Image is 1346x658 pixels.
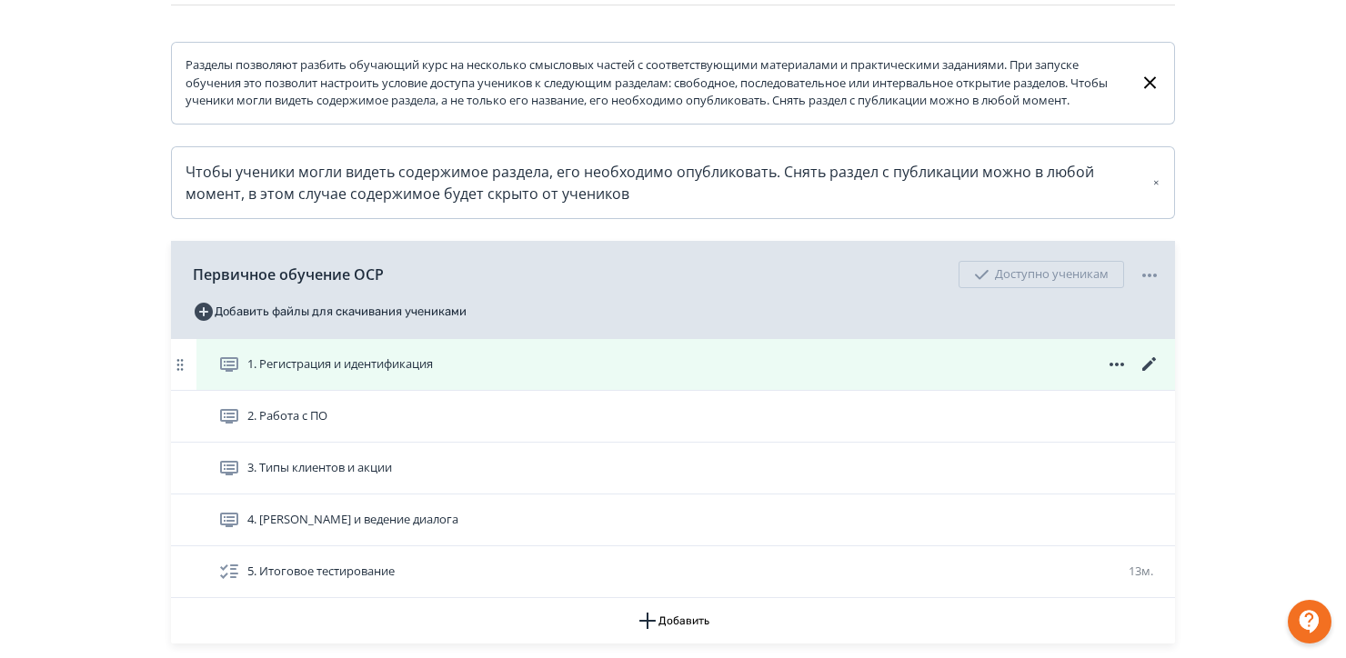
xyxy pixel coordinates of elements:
[186,161,1160,204] div: Чтобы ученики могли видеть содержимое раздела, его необходимо опубликовать. Снять раздел с публик...
[171,391,1175,443] div: 2. Работа с ПО
[247,407,327,425] span: 2. Работа с ПО
[171,443,1175,494] div: 3. Типы клиентов и акции
[247,355,433,374] span: 1. Регистрация и идентификация
[171,339,1175,391] div: 1. Регистрация и идентификация
[247,459,392,477] span: 3. Типы клиентов и акции
[247,511,458,529] span: 4. Сервис и ведение диалога
[193,297,467,326] button: Добавить файлы для скачивания учениками
[959,261,1124,288] div: Доступно ученикам
[1129,563,1153,579] span: 13м.
[186,56,1125,110] div: Разделы позволяют разбить обучающий курс на несколько смысловых частей с соответствующими материа...
[171,546,1175,598] div: 5. Итоговое тестирование13м.
[171,598,1175,643] button: Добавить
[193,264,384,285] span: Первичное обучение ОСР
[247,563,395,581] span: 5. Итоговое тестирование
[171,494,1175,546] div: 4. [PERSON_NAME] и ведение диалога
